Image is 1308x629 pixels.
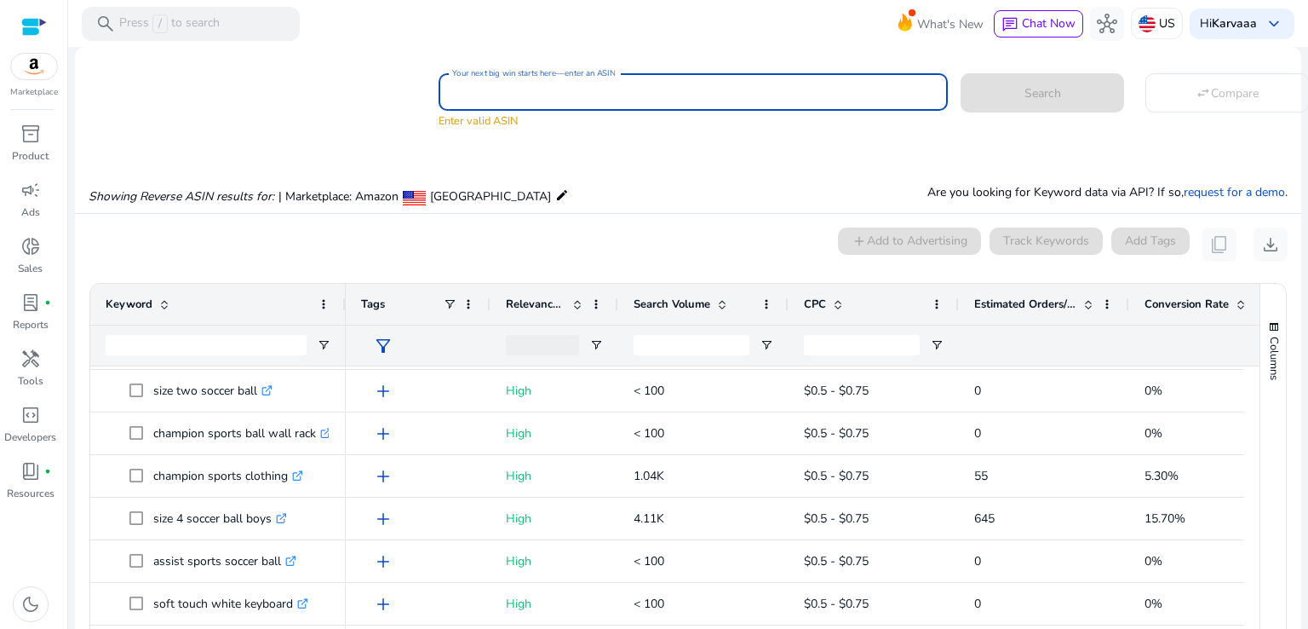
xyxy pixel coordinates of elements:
[804,425,869,441] span: $0.5 - $0.75
[1097,14,1117,34] span: hub
[153,373,272,408] p: size two soccer ball
[506,459,603,493] p: High
[20,124,41,144] span: inventory_2
[634,553,664,569] span: < 100
[20,461,41,482] span: book_4
[1144,511,1185,527] span: 15.70%
[13,317,49,332] p: Reports
[153,416,331,451] p: champion sports ball wall rack
[11,54,57,79] img: amazon.svg
[20,236,41,257] span: donut_small
[1266,337,1282,380] span: Columns
[506,373,603,408] p: High
[1253,228,1288,262] button: download
[106,335,307,355] input: Keyword Filter Input
[373,336,393,356] span: filter_alt
[1022,15,1076,32] span: Chat Now
[1144,468,1179,484] span: 5.30%
[1264,14,1284,34] span: keyboard_arrow_down
[804,335,920,355] input: CPC Filter Input
[506,586,603,621] p: High
[153,459,303,493] p: champion sports clothing
[1090,7,1124,41] button: hub
[506,501,603,536] p: High
[373,466,393,487] span: add
[1144,425,1162,441] span: 0%
[430,188,551,205] span: [GEOGRAPHIC_DATA]
[95,14,116,34] span: search
[804,297,826,312] span: CPC
[317,338,330,352] button: Open Filter Menu
[506,297,565,312] span: Relevance Score
[152,14,168,33] span: /
[278,188,399,205] span: | Marketplace: Amazon
[21,205,40,220] p: Ads
[634,335,749,355] input: Search Volume Filter Input
[804,383,869,399] span: $0.5 - $0.75
[1144,596,1162,612] span: 0%
[153,586,308,621] p: soft touch white keyboard
[804,468,869,484] span: $0.5 - $0.75
[555,185,569,205] mat-icon: edit
[1001,16,1018,33] span: chat
[506,544,603,579] p: High
[373,551,393,572] span: add
[506,416,603,451] p: High
[10,86,58,99] p: Marketplace
[439,111,948,130] mat-error: Enter valid ASIN
[18,373,43,389] p: Tools
[634,511,664,527] span: 4.11K
[974,596,981,612] span: 0
[452,67,615,79] mat-label: Your next big win starts here—enter an ASIN
[20,349,41,369] span: handyman
[20,180,41,200] span: campaign
[634,383,664,399] span: < 100
[4,430,56,445] p: Developers
[153,501,287,536] p: size 4 soccer ball boys
[106,297,152,312] span: Keyword
[1144,297,1229,312] span: Conversion Rate
[373,381,393,401] span: add
[589,338,603,352] button: Open Filter Menu
[153,544,296,579] p: assist sports soccer ball
[634,468,664,484] span: 1.04K
[804,511,869,527] span: $0.5 - $0.75
[634,425,664,441] span: < 100
[20,292,41,313] span: lab_profile
[974,383,981,399] span: 0
[760,338,773,352] button: Open Filter Menu
[974,553,981,569] span: 0
[974,297,1076,312] span: Estimated Orders/Month
[927,183,1288,201] p: Are you looking for Keyword data via API? If so, .
[1144,383,1162,399] span: 0%
[373,594,393,615] span: add
[634,297,710,312] span: Search Volume
[974,511,995,527] span: 645
[930,338,944,352] button: Open Filter Menu
[12,148,49,164] p: Product
[994,10,1083,38] button: chatChat Now
[44,299,51,306] span: fiber_manual_record
[373,509,393,529] span: add
[974,468,988,484] span: 55
[1212,15,1257,32] b: Karvaaa
[7,486,54,501] p: Resources
[804,553,869,569] span: $0.5 - $0.75
[634,596,664,612] span: < 100
[974,425,981,441] span: 0
[804,596,869,612] span: $0.5 - $0.75
[1139,15,1156,32] img: us.svg
[119,14,220,33] p: Press to search
[361,297,385,312] span: Tags
[373,424,393,444] span: add
[44,468,51,475] span: fiber_manual_record
[20,405,41,425] span: code_blocks
[1159,9,1175,38] p: US
[1260,234,1281,255] span: download
[18,261,43,276] p: Sales
[917,9,984,39] span: What's New
[1184,184,1285,200] a: request for a demo
[1144,553,1162,569] span: 0%
[89,188,274,205] i: Showing Reverse ASIN results for:
[20,594,41,615] span: dark_mode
